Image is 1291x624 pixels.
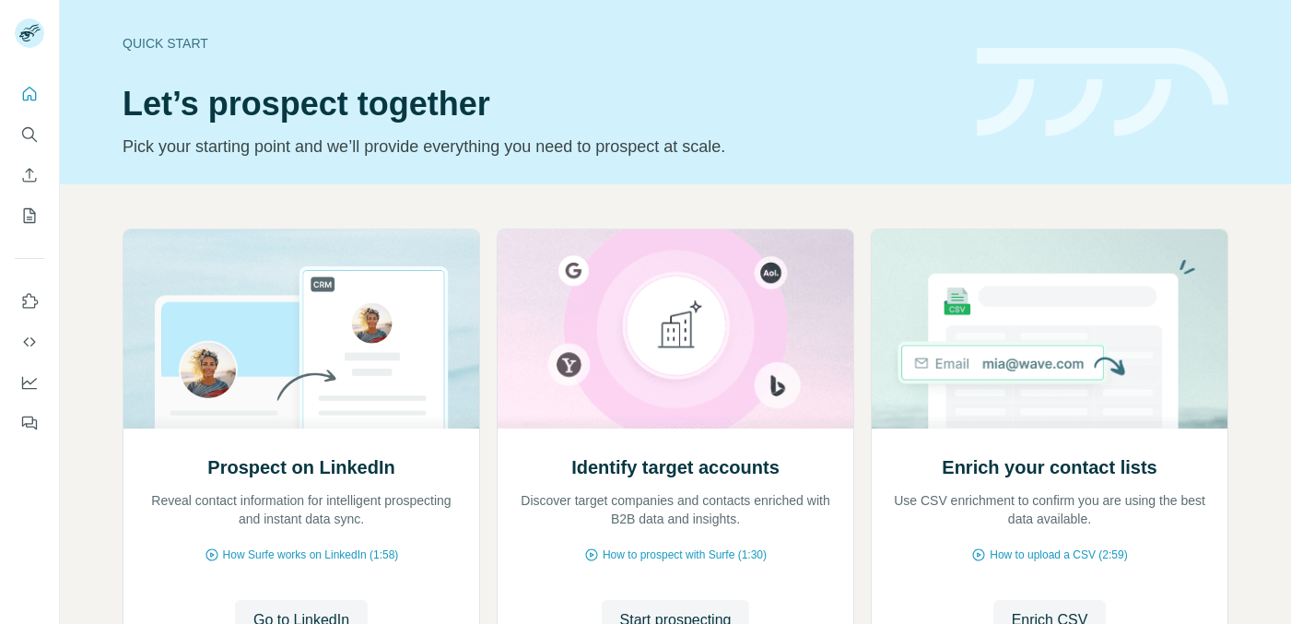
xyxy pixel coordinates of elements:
button: Dashboard [15,366,44,399]
p: Pick your starting point and we’ll provide everything you need to prospect at scale. [123,134,955,159]
h2: Enrich your contact lists [942,454,1156,480]
button: Enrich CSV [15,159,44,192]
img: banner [977,48,1228,137]
span: How to prospect with Surfe (1:30) [603,547,767,563]
p: Discover target companies and contacts enriched with B2B data and insights. [516,491,835,528]
button: My lists [15,199,44,232]
button: Use Surfe on LinkedIn [15,285,44,318]
img: Prospect on LinkedIn [123,230,480,429]
img: Enrich your contact lists [871,230,1228,429]
button: Feedback [15,406,44,440]
h1: Let’s prospect together [123,86,955,123]
p: Use CSV enrichment to confirm you are using the best data available. [890,491,1209,528]
p: Reveal contact information for intelligent prospecting and instant data sync. [142,491,461,528]
h2: Identify target accounts [571,454,780,480]
button: Quick start [15,77,44,111]
span: How Surfe works on LinkedIn (1:58) [223,547,399,563]
button: Use Surfe API [15,325,44,359]
span: How to upload a CSV (2:59) [990,547,1127,563]
div: Quick start [123,34,955,53]
button: Search [15,118,44,151]
img: Identify target accounts [497,230,854,429]
h2: Prospect on LinkedIn [207,454,394,480]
